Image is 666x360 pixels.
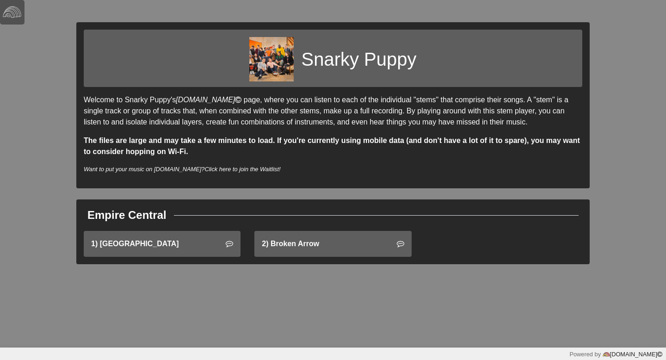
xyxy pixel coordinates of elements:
[84,137,580,155] strong: The files are large and may take a few minutes to load. If you're currently using mobile data (an...
[569,350,662,359] div: Powered by
[603,351,610,358] img: logo-color-e1b8fa5219d03fcd66317c3d3cfaab08a3c62fe3c3b9b34d55d8365b78b1766b.png
[601,351,662,358] a: [DOMAIN_NAME]
[84,94,582,128] p: Welcome to Snarky Puppy's page, where you can listen to each of the individual "stems" that compr...
[249,37,294,81] img: b0ce2f957c79ba83289fe34b867a9dd4feee80d7bacaab490a73b75327e063d4.jpg
[87,207,166,223] div: Empire Central
[254,231,411,257] a: 2) Broken Arrow
[84,166,281,173] i: Want to put your music on [DOMAIN_NAME]?
[301,48,416,70] h1: Snarky Puppy
[84,231,240,257] a: 1) [GEOGRAPHIC_DATA]
[176,96,243,104] a: [DOMAIN_NAME]
[3,3,21,21] img: logo-white-4c48a5e4bebecaebe01ca5a9d34031cfd3d4ef9ae749242e8c4bf12ef99f53e8.png
[204,166,280,173] a: Click here to join the Waitlist!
